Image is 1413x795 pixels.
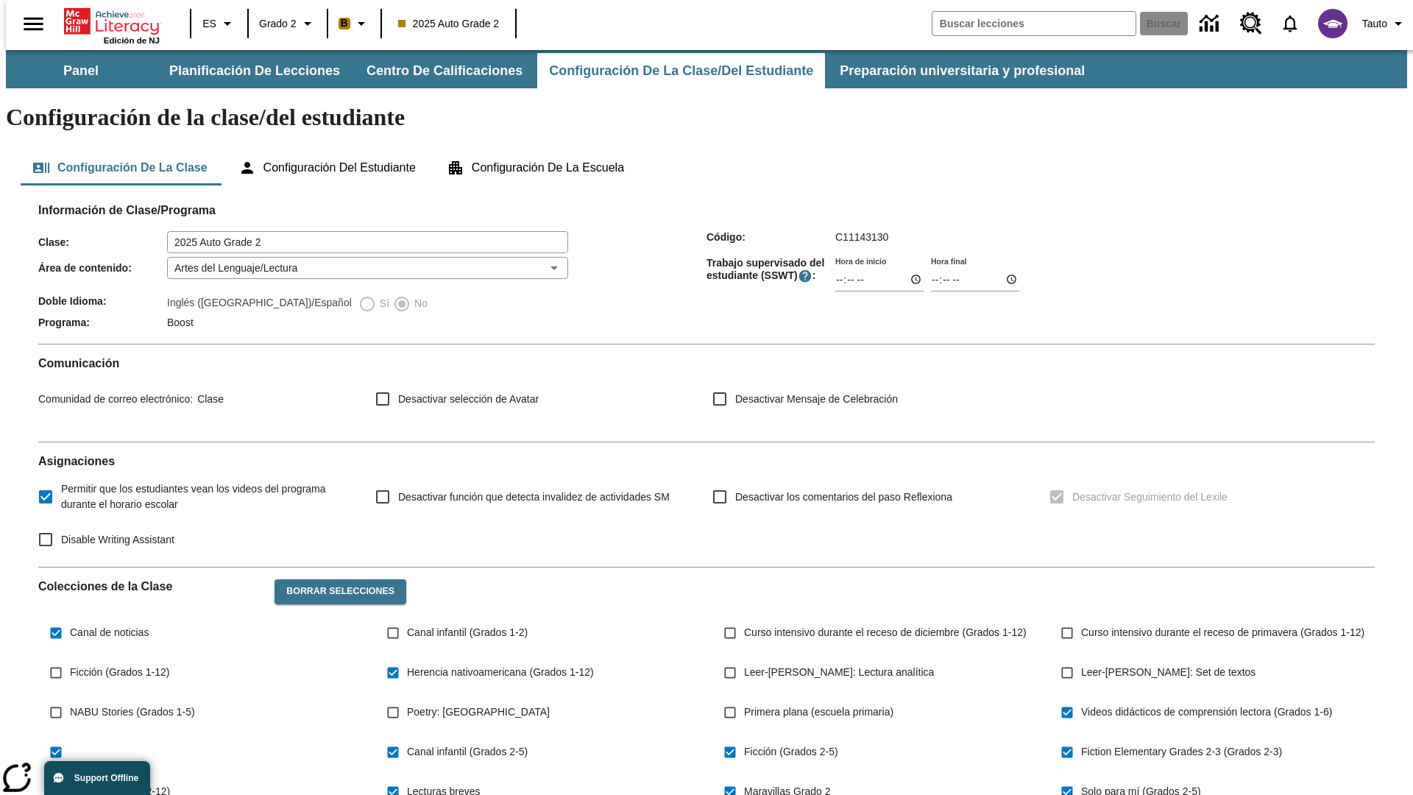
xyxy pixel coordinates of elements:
button: Configuración de la escuela [435,150,636,185]
div: Asignaciones [38,454,1375,555]
span: Desactivar Seguimiento del Lexile [1072,490,1228,505]
span: Doble Idioma : [38,295,167,307]
span: No [411,296,428,311]
button: Escoja un nuevo avatar [1309,4,1356,43]
h2: Comunicación [38,356,1375,370]
span: Desactivar Mensaje de Celebración [735,392,898,407]
div: Artes del Lenguaje/Lectura [167,257,568,279]
span: Herencia nativoamericana (Grados 1-12) [407,665,594,680]
span: Sí [376,296,389,311]
button: Borrar selecciones [275,579,406,604]
span: Código : [706,231,835,243]
span: Edición de NJ [104,36,160,45]
div: Subbarra de navegación [6,53,1098,88]
span: Ficción (Grados 2-5) [744,744,838,760]
label: Hora final [931,255,966,266]
button: Boost El color de la clase es anaranjado claro. Cambiar el color de la clase. [333,10,376,37]
button: Lenguaje: ES, Selecciona un idioma [196,10,243,37]
span: ES [202,16,216,32]
span: Canal infantil (Grados 2-5) [407,744,528,760]
div: Configuración de la clase/del estudiante [21,150,1392,185]
button: Configuración de la clase [21,150,219,185]
span: NABU Stories (Grados 1-5) [70,704,195,720]
span: Programa : [38,317,167,328]
span: Área de contenido : [38,262,167,274]
span: Primera plana (escuela primaria) [744,704,893,720]
h1: Configuración de la clase/del estudiante [6,104,1407,131]
span: Canal de noticias [70,625,149,640]
span: Leer-[PERSON_NAME]: Set de textos [1081,665,1256,680]
span: Comunidad de correo electrónico : [38,393,193,405]
span: Curso intensivo durante el receso de primavera (Grados 1-12) [1081,625,1364,640]
span: Desactivar función que detecta invalidez de actividades SM [398,490,670,505]
div: Subbarra de navegación [6,50,1407,88]
div: Comunicación [38,356,1375,430]
a: Portada [64,7,160,36]
span: 2025 Auto Grade 2 [398,16,500,32]
span: Videos didácticos de comprensión lectora (Grados 1-6) [1081,704,1332,720]
button: Abrir el menú lateral [12,2,55,46]
a: Centro de información [1191,4,1231,44]
img: avatar image [1318,9,1348,38]
input: Clase [167,231,568,253]
h2: Asignaciones [38,454,1375,468]
input: Buscar campo [932,12,1136,35]
span: B [341,14,348,32]
span: Boost [167,317,194,328]
span: Canal infantil (Grados 1-2) [407,625,528,640]
span: Curso intensivo durante el receso de diciembre (Grados 1-12) [744,625,1027,640]
button: Grado: Grado 2, Elige un grado [253,10,322,37]
div: Información de Clase/Programa [38,218,1375,332]
span: Support Offline [74,773,138,783]
button: El Tiempo Supervisado de Trabajo Estudiantil es el período durante el cual los estudiantes pueden... [798,269,812,283]
h2: Colecciones de la Clase [38,579,263,593]
h2: Información de Clase/Programa [38,203,1375,217]
button: Panel [7,53,155,88]
span: Ficción (Grados 1-12) [70,665,169,680]
div: Portada [64,5,160,45]
span: Poetry: [GEOGRAPHIC_DATA] [407,704,550,720]
span: Tauto [1362,16,1387,32]
span: C11143130 [835,231,888,243]
span: Desactivar los comentarios del paso Reflexiona [735,490,952,505]
button: Configuración de la clase/del estudiante [537,53,825,88]
button: Support Offline [44,761,150,795]
span: Clase [193,393,224,405]
span: Grado 2 [259,16,297,32]
button: Planificación de lecciones [157,53,352,88]
span: Desactivar selección de Avatar [398,392,539,407]
button: Perfil/Configuración [1356,10,1413,37]
label: Inglés ([GEOGRAPHIC_DATA])/Español [167,295,352,313]
span: Disable Writing Assistant [61,532,174,548]
button: Configuración del estudiante [227,150,428,185]
span: Leer-[PERSON_NAME]: Lectura analítica [744,665,934,680]
a: Notificaciones [1271,4,1309,43]
span: Trabajo supervisado del estudiante (SSWT) : [706,257,835,283]
button: Preparación universitaria y profesional [828,53,1097,88]
span: Fiction Elementary Grades 2-3 (Grados 2-3) [1081,744,1282,760]
span: Permitir que los estudiantes vean los videos del programa durante el horario escolar [61,481,352,512]
a: Centro de recursos, Se abrirá en una pestaña nueva. [1231,4,1271,43]
button: Centro de calificaciones [355,53,534,88]
span: Clase : [38,236,167,248]
label: Hora de inicio [835,255,886,266]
